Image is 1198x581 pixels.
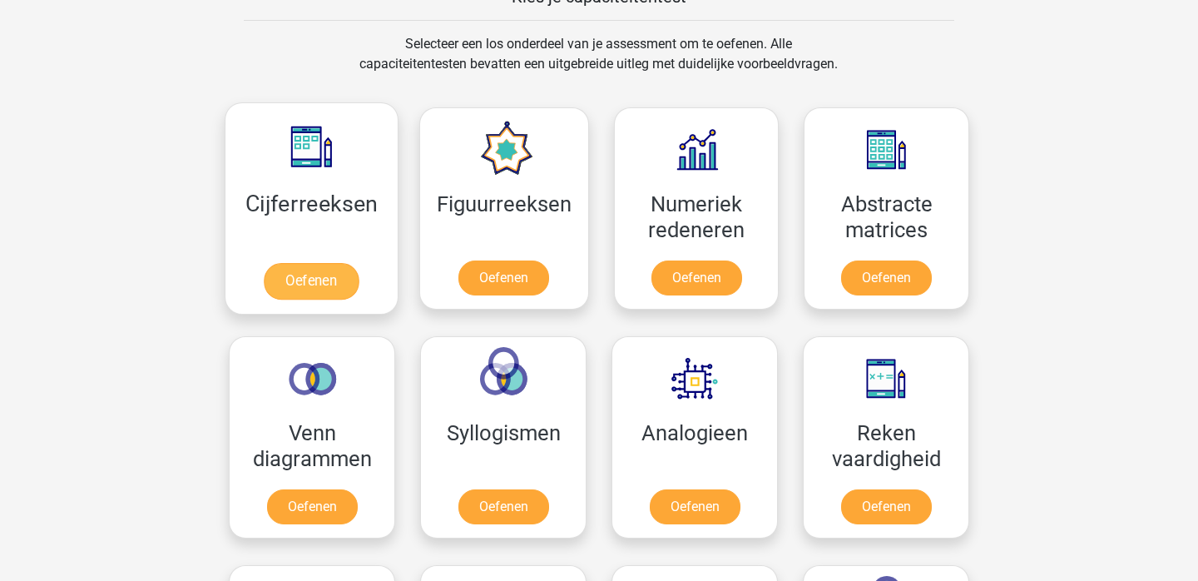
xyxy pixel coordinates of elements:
a: Oefenen [841,489,932,524]
a: Oefenen [651,261,742,295]
a: Oefenen [650,489,740,524]
div: Selecteer een los onderdeel van je assessment om te oefenen. Alle capaciteitentesten bevatten een... [344,34,854,94]
a: Oefenen [264,263,359,300]
a: Oefenen [841,261,932,295]
a: Oefenen [267,489,358,524]
a: Oefenen [458,261,549,295]
a: Oefenen [458,489,549,524]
